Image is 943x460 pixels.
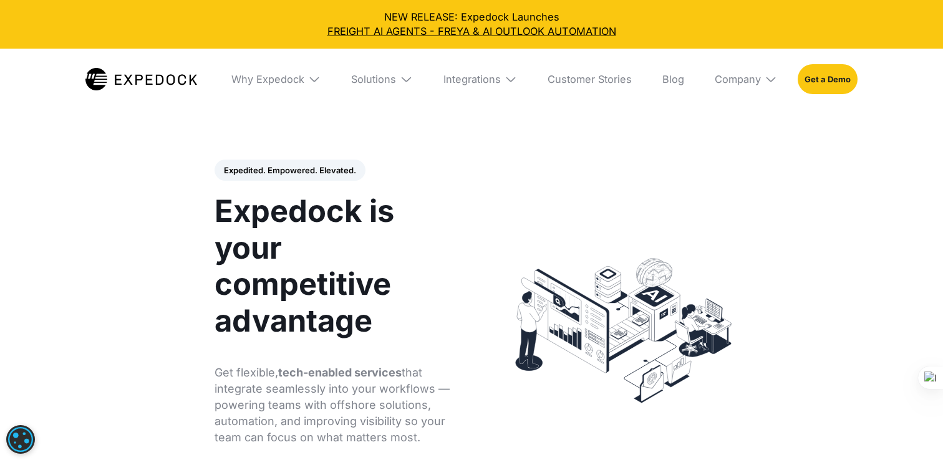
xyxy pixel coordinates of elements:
div: Integrations [433,49,527,110]
div: Solutions [351,73,396,85]
a: Customer Stories [538,49,642,110]
div: Company [704,49,787,110]
div: Why Expedock [231,73,304,85]
strong: tech-enabled services [278,366,402,379]
a: Get a Demo [798,64,858,93]
iframe: Chat Widget [729,325,943,460]
div: Why Expedock [221,49,331,110]
p: Get flexible, that integrate seamlessly into your workflows — powering teams with offshore soluti... [215,365,459,446]
div: Solutions [341,49,423,110]
div: NEW RELEASE: Expedock Launches [10,10,932,39]
a: FREIGHT AI AGENTS - FREYA & AI OUTLOOK AUTOMATION [10,24,932,39]
div: Integrations [443,73,501,85]
a: Blog [652,49,694,110]
h1: Expedock is your competitive advantage [215,193,459,340]
div: Company [715,73,761,85]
